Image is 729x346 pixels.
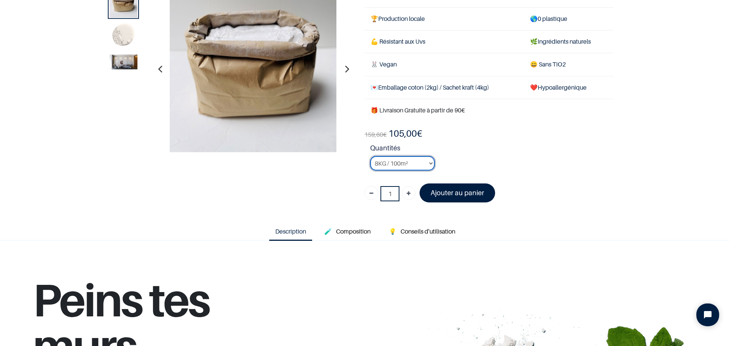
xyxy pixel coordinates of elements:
span: 105,00 [388,128,417,139]
span: 🏆 [371,15,378,22]
img: Product image [109,22,137,50]
img: Product image [109,55,137,70]
a: Supprimer [364,186,378,200]
strong: Quantités [370,143,613,156]
a: Ajouter [402,186,415,200]
span: € [364,131,387,139]
font: Ajouter au panier [431,189,484,197]
span: 💡 [389,228,396,235]
span: Description [275,228,306,235]
span: 💪 Résistant aux Uvs [371,38,425,45]
span: 🌿 [530,38,538,45]
td: Ingrédients naturels [524,30,613,53]
td: ans TiO2 [524,53,613,76]
td: 0 plastique [524,8,613,30]
span: Conseils d'utilisation [401,228,455,235]
font: 🎁 Livraison Gratuite à partir de 90€ [371,106,465,114]
span: Composition [336,228,371,235]
span: 😄 S [530,60,542,68]
iframe: Tidio Chat [690,297,726,333]
span: 159,60 [364,131,383,138]
b: € [388,128,422,139]
td: ❤️Hypoallergénique [524,76,613,99]
span: 🧪 [324,228,332,235]
span: 🌎 [530,15,538,22]
td: Production locale [364,8,524,30]
td: Emballage coton (2kg) / Sachet kraft (4kg) [364,76,524,99]
span: 💌 [371,84,378,91]
a: Ajouter au panier [420,183,495,202]
span: 🐰 Vegan [371,60,397,68]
